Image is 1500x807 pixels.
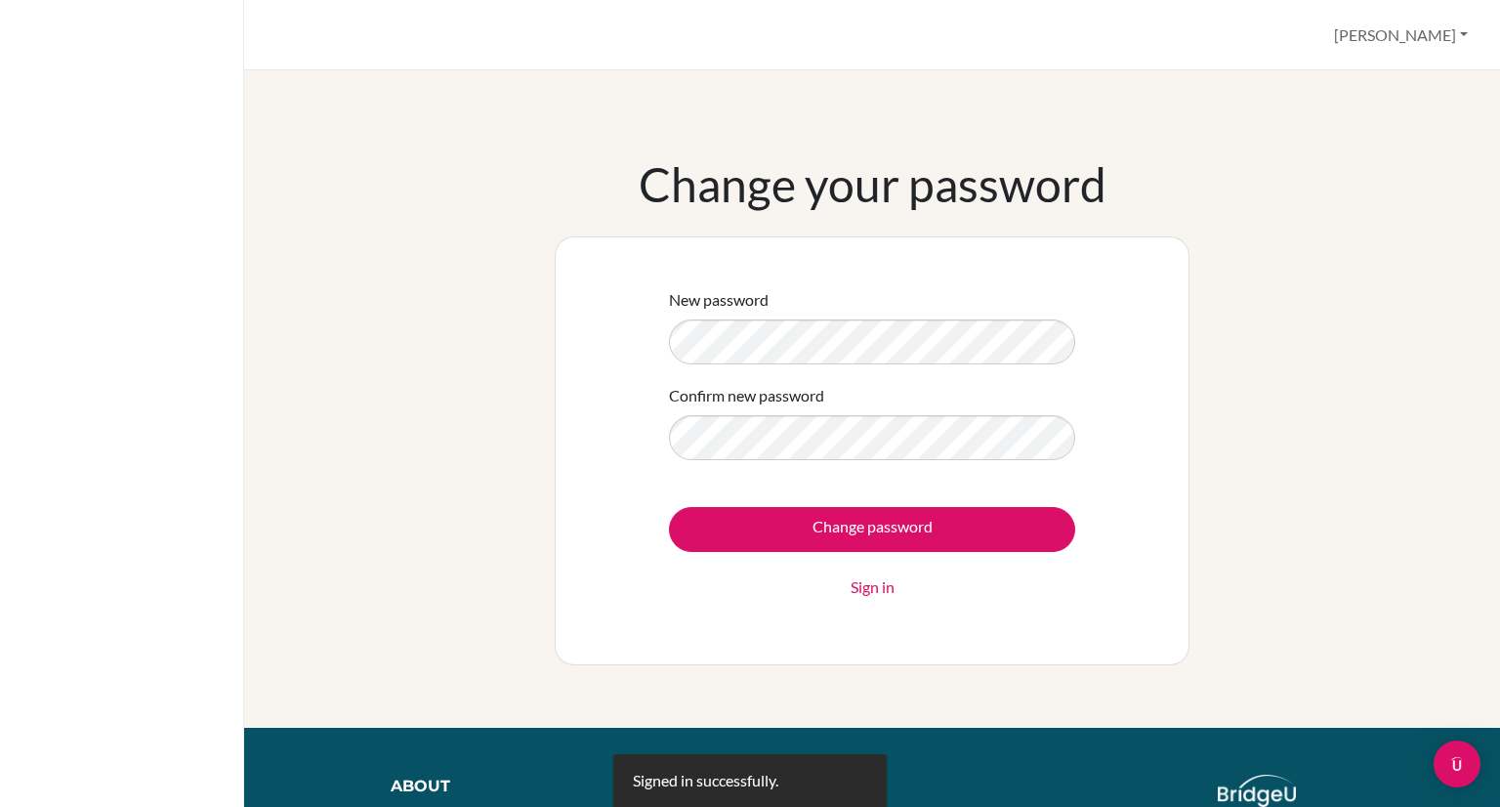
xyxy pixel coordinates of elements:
input: Change password [669,507,1075,552]
button: [PERSON_NAME] [1325,17,1477,54]
h1: Change your password [639,156,1106,213]
a: Sign in [851,575,895,599]
div: Signed in successfully. [633,769,778,792]
div: Open Intercom Messenger [1434,741,1480,787]
label: New password [669,288,769,312]
label: Confirm new password [669,384,824,407]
